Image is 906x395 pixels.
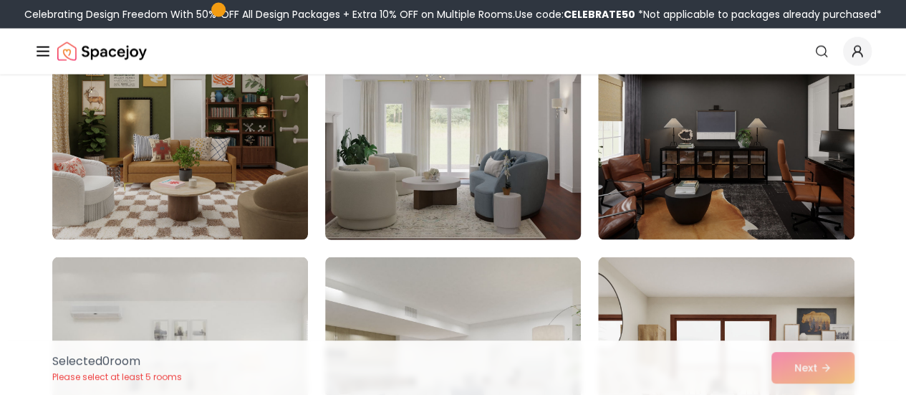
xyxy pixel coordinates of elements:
[515,7,635,22] span: Use code:
[319,5,587,246] img: Room room-17
[635,7,882,22] span: *Not applicable to packages already purchased*
[57,37,147,66] a: Spacejoy
[564,7,635,22] b: CELEBRATE50
[34,29,872,75] nav: Global
[598,11,854,240] img: Room room-18
[57,37,147,66] img: Spacejoy Logo
[52,371,182,383] p: Please select at least 5 rooms
[52,353,182,370] p: Selected 0 room
[24,7,882,22] div: Celebrating Design Freedom With 50% OFF All Design Packages + Extra 10% OFF on Multiple Rooms.
[52,11,308,240] img: Room room-16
